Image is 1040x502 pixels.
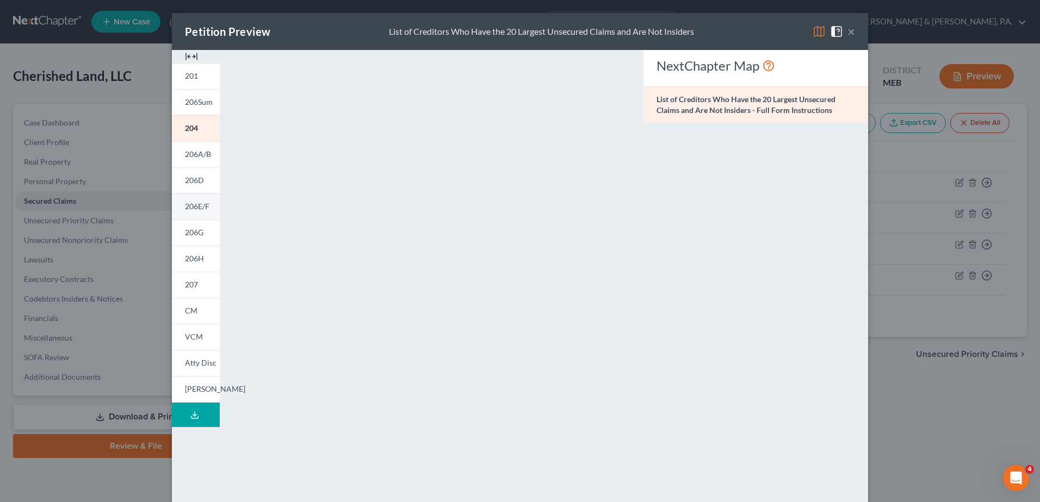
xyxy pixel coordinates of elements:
a: 207 [172,272,220,298]
span: 201 [185,71,198,80]
img: expand-e0f6d898513216a626fdd78e52531dac95497ffd26381d4c15ee2fc46db09dca.svg [185,50,198,63]
a: VCM [172,324,220,350]
span: VCM [185,332,203,341]
span: 206D [185,175,204,185]
a: 206Sum [172,89,220,115]
a: 206E/F [172,193,220,219]
strong: List of Creditors Who Have the 20 Largest Unsecured Claims and Are Not Insiders - Full Form Instr... [657,95,835,115]
a: 206D [172,167,220,193]
div: NextChapter Map [657,57,855,74]
span: 206H [185,254,204,263]
a: 206H [172,246,220,272]
a: 201 [172,63,220,89]
a: 204 [172,115,220,141]
img: map-eea8200ae884c6f1103ae1953ef3d486a96c86aabb227e865a55264e3737af1f.svg [813,25,826,38]
img: help-close-5ba153eb36485ed6c1ea00a893f15db1cb9b99d6cae46e1a8edb6c62d00a1a76.svg [830,25,843,38]
button: × [847,25,855,38]
iframe: Intercom live chat [1003,465,1029,491]
span: CM [185,306,197,315]
a: 206A/B [172,141,220,167]
a: CM [172,298,220,324]
div: List of Creditors Who Have the 20 Largest Unsecured Claims and Are Not Insiders [389,26,694,38]
span: 204 [185,123,198,133]
span: 207 [185,280,198,289]
span: 206Sum [185,97,213,106]
span: 206E/F [185,202,209,211]
span: 206G [185,228,203,237]
a: Atty Disc [172,350,220,376]
span: 206A/B [185,149,211,159]
a: 206G [172,219,220,246]
div: Petition Preview [185,24,270,39]
span: 4 [1025,465,1034,474]
span: [PERSON_NAME] [185,384,245,393]
a: [PERSON_NAME] [172,376,220,403]
span: Atty Disc [185,358,216,367]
